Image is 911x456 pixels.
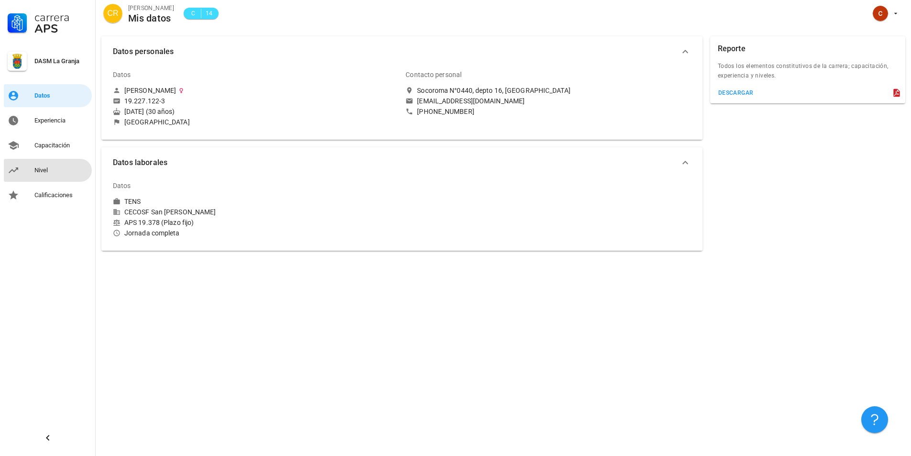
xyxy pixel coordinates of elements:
div: Datos [34,92,88,100]
div: Jornada completa [113,229,398,237]
div: descargar [718,89,754,96]
div: Todos los elementos constitutivos de la carrera; capacitación, experiencia y niveles. [710,61,905,86]
span: Datos laborales [113,156,680,169]
div: Contacto personal [406,63,461,86]
span: 14 [205,9,213,18]
div: TENS [124,197,141,206]
span: C [189,9,197,18]
a: Datos [4,84,92,107]
div: avatar [103,4,122,23]
div: [DATE] (30 años) [113,107,398,116]
div: Calificaciones [34,191,88,199]
span: Datos personales [113,45,680,58]
a: Socoroma N°0440, depto 16, [GEOGRAPHIC_DATA] [406,86,691,95]
div: Nivel [34,167,88,174]
div: Datos [113,63,131,86]
a: Nivel [4,159,92,182]
div: [PHONE_NUMBER] [417,107,474,116]
button: Datos personales [101,36,702,67]
div: APS [34,23,88,34]
div: 19.227.122-3 [124,97,165,105]
button: descargar [714,86,757,100]
div: Experiencia [34,117,88,124]
a: Capacitación [4,134,92,157]
div: Carrera [34,11,88,23]
span: CR [107,4,118,23]
div: [EMAIL_ADDRESS][DOMAIN_NAME] [417,97,525,105]
div: APS 19.378 (Plazo fijo) [113,218,398,227]
div: [PERSON_NAME] [128,3,174,13]
a: [PHONE_NUMBER] [406,107,691,116]
button: Datos laborales [101,147,702,178]
a: Calificaciones [4,184,92,207]
a: [EMAIL_ADDRESS][DOMAIN_NAME] [406,97,691,105]
div: CECOSF San [PERSON_NAME] [113,208,398,216]
a: Experiencia [4,109,92,132]
div: Capacitación [34,142,88,149]
div: DASM La Granja [34,57,88,65]
div: Reporte [718,36,746,61]
div: Mis datos [128,13,174,23]
div: [GEOGRAPHIC_DATA] [124,118,190,126]
div: [PERSON_NAME] [124,86,176,95]
div: avatar [873,6,888,21]
div: Datos [113,174,131,197]
div: Socoroma N°0440, depto 16, [GEOGRAPHIC_DATA] [417,86,570,95]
